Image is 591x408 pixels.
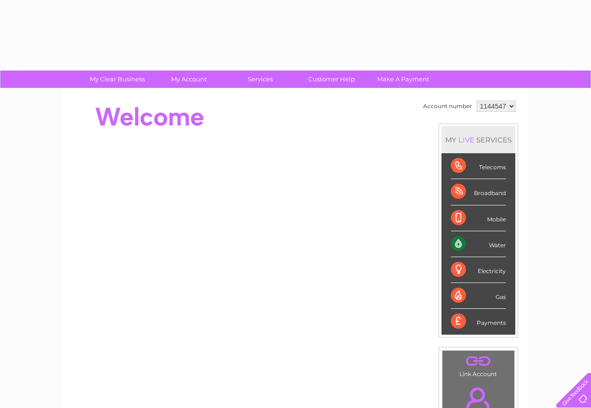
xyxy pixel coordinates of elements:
div: Electricity [451,257,506,283]
div: Water [451,231,506,257]
div: LIVE [457,135,476,144]
a: . [445,353,512,369]
div: Gas [451,283,506,309]
a: Services [221,71,299,88]
div: Telecoms [451,153,506,179]
td: Link Account [442,350,515,380]
a: My Account [150,71,228,88]
td: Account number [421,98,474,114]
a: My Clear Business [79,71,156,88]
div: Broadband [451,179,506,205]
div: Mobile [451,205,506,231]
a: Customer Help [293,71,370,88]
a: Make A Payment [364,71,442,88]
div: MY SERVICES [441,126,515,153]
div: Payments [451,309,506,334]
